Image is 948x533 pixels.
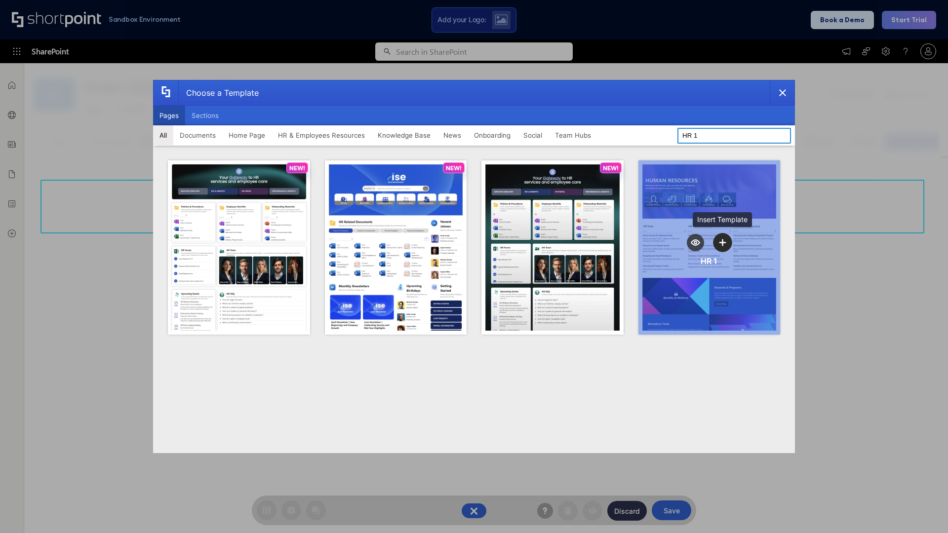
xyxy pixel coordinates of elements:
button: Knowledge Base [371,125,437,145]
button: Home Page [222,125,272,145]
p: NEW! [603,164,619,172]
button: Onboarding [468,125,517,145]
button: Sections [185,106,225,125]
p: NEW! [289,164,305,172]
input: Search [677,128,791,144]
p: NEW! [446,164,462,172]
button: Documents [173,125,222,145]
button: All [153,125,173,145]
div: HR 1 [701,256,717,266]
iframe: Chat Widget [770,419,948,533]
button: Team Hubs [549,125,597,145]
button: News [437,125,468,145]
button: Pages [153,106,185,125]
div: template selector [153,80,795,453]
div: Choose a Template [178,80,259,105]
button: Social [517,125,549,145]
button: HR & Employees Resources [272,125,371,145]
